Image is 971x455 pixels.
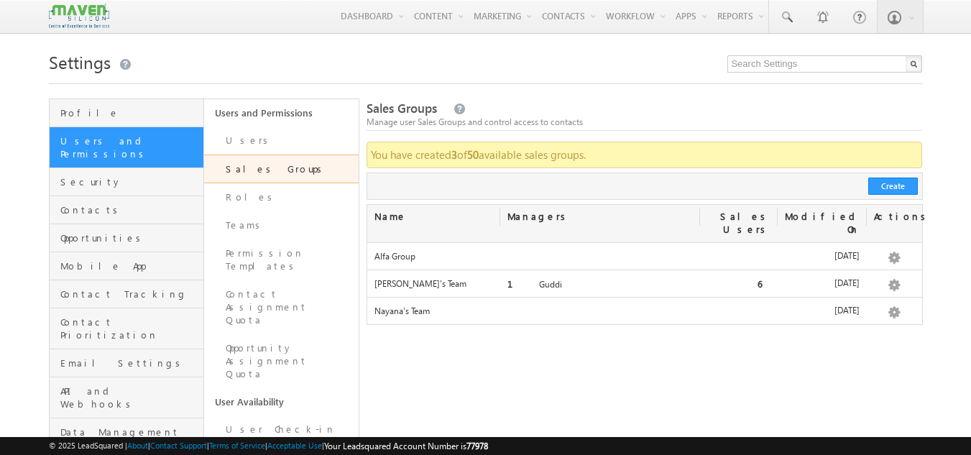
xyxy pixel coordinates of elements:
a: Terms of Service [209,441,265,450]
a: Roles [204,183,359,211]
a: Security [50,168,203,196]
span: Opportunities [60,231,200,244]
span: Data Management and Privacy [60,426,200,451]
div: Actions [867,205,922,229]
span: API and Webhooks [60,385,200,410]
button: Create [868,178,918,195]
span: You have created of available sales groups. [371,147,586,162]
div: Modified On [778,205,867,242]
span: 77978 [466,441,488,451]
strong: 3 [451,147,457,162]
a: User Availability [204,388,359,415]
div: [DATE] [778,277,867,297]
a: Teams [204,211,359,239]
a: Acceptable Use [267,441,322,450]
span: Sales Groups [367,100,437,116]
label: [PERSON_NAME]'s Team [374,277,493,290]
div: Name [367,205,500,229]
a: Contact Tracking [50,280,203,308]
a: Permission Templates [204,239,359,280]
span: © 2025 LeadSquared | | | | | [49,439,488,453]
span: Contact Prioritization [60,316,200,341]
a: Profile [50,99,203,127]
label: Guddi [507,277,693,291]
a: Contact Assignment Quota [204,280,359,334]
a: Users [204,127,359,155]
span: Profile [60,106,200,119]
div: Sales Users [700,205,778,242]
div: [DATE] [778,249,867,270]
a: Opportunity Assignment Quota [204,334,359,388]
a: User Check-in [204,415,359,443]
a: About [127,441,148,450]
a: Users and Permissions [50,127,203,168]
div: [DATE] [778,304,867,324]
span: Your Leadsquared Account Number is [324,441,488,451]
span: Settings [49,50,111,73]
div: Manage user Sales Groups and control access to contacts [367,116,923,129]
img: Custom Logo [49,4,109,29]
span: Contacts [60,203,200,216]
a: Contact Prioritization [50,308,203,349]
a: Contacts [50,196,203,224]
span: 6 [758,277,770,290]
span: Contact Tracking [60,288,200,300]
label: Alfa Group [374,250,493,263]
a: API and Webhooks [50,377,203,418]
strong: 50 [467,147,479,162]
span: Security [60,175,200,188]
div: Managers [500,205,700,229]
a: Sales Groups [204,155,359,183]
span: 1 [507,277,539,290]
a: Opportunities [50,224,203,252]
a: Contact Support [150,441,207,450]
a: Email Settings [50,349,203,377]
a: Users and Permissions [204,99,359,127]
label: Nayana's Team [374,305,493,318]
span: Mobile App [60,259,200,272]
input: Search Settings [727,55,922,73]
span: Email Settings [60,357,200,369]
a: Mobile App [50,252,203,280]
span: Users and Permissions [60,134,200,160]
